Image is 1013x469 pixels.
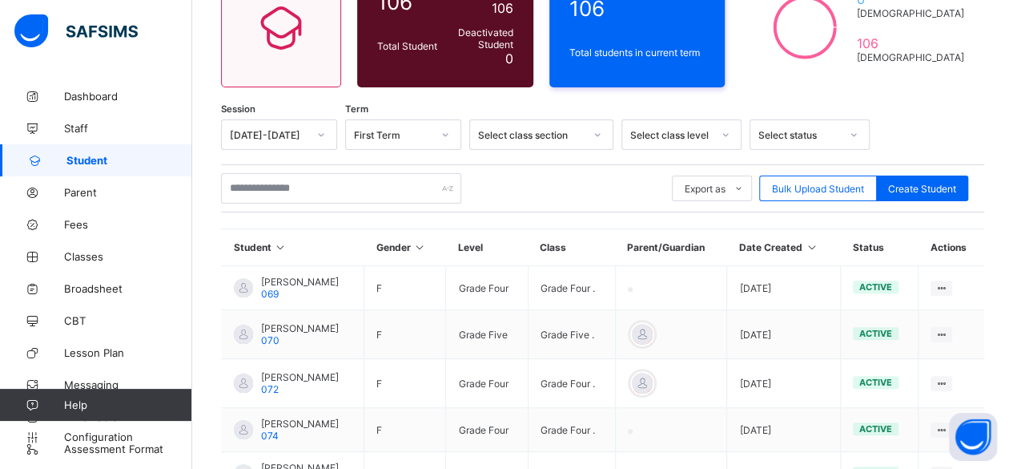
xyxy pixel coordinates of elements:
[261,371,339,383] span: [PERSON_NAME]
[364,266,446,310] td: F
[274,241,287,253] i: Sort in Ascending Order
[261,383,279,395] span: 072
[857,35,964,51] span: 106
[615,229,727,266] th: Parent/Guardian
[727,266,841,310] td: [DATE]
[918,229,984,266] th: Actions
[805,241,818,253] i: Sort in Ascending Order
[222,229,364,266] th: Student
[364,310,446,359] td: F
[261,430,279,442] span: 074
[64,398,191,411] span: Help
[528,359,615,408] td: Grade Four .
[14,14,138,48] img: safsims
[230,129,308,141] div: [DATE]-[DATE]
[685,183,726,195] span: Export as
[364,408,446,452] td: F
[446,359,528,408] td: Grade Four
[727,229,841,266] th: Date Created
[64,250,192,263] span: Classes
[64,378,192,391] span: Messaging
[64,186,192,199] span: Parent
[261,276,339,288] span: [PERSON_NAME]
[857,7,964,19] span: [DEMOGRAPHIC_DATA]
[64,431,191,443] span: Configuration
[949,413,997,461] button: Open asap
[859,281,892,293] span: active
[446,408,528,452] td: Grade Four
[859,328,892,339] span: active
[727,310,841,359] td: [DATE]
[727,408,841,452] td: [DATE]
[446,229,528,266] th: Level
[505,51,513,67] span: 0
[727,359,841,408] td: [DATE]
[772,183,864,195] span: Bulk Upload Student
[354,129,432,141] div: First Term
[64,122,192,135] span: Staff
[528,310,615,359] td: Grade Five .
[859,377,892,388] span: active
[888,183,956,195] span: Create Student
[841,229,919,266] th: Status
[261,322,339,334] span: [PERSON_NAME]
[528,266,615,310] td: Grade Four .
[445,26,513,51] span: Deactivated Student
[64,90,192,103] span: Dashboard
[64,282,192,295] span: Broadsheet
[261,418,339,430] span: [PERSON_NAME]
[528,408,615,452] td: Grade Four .
[64,346,192,359] span: Lesson Plan
[64,314,192,327] span: CBT
[364,229,446,266] th: Gender
[758,129,840,141] div: Select status
[261,334,279,346] span: 070
[66,154,192,167] span: Student
[857,51,964,63] span: [DEMOGRAPHIC_DATA]
[446,266,528,310] td: Grade Four
[478,129,584,141] div: Select class section
[364,359,446,408] td: F
[528,229,615,266] th: Class
[221,103,255,115] span: Session
[413,241,427,253] i: Sort in Ascending Order
[64,218,192,231] span: Fees
[569,46,705,59] span: Total students in current term
[446,310,528,359] td: Grade Five
[373,36,441,56] div: Total Student
[630,129,712,141] div: Select class level
[261,288,279,300] span: 069
[859,423,892,435] span: active
[345,103,368,115] span: Term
